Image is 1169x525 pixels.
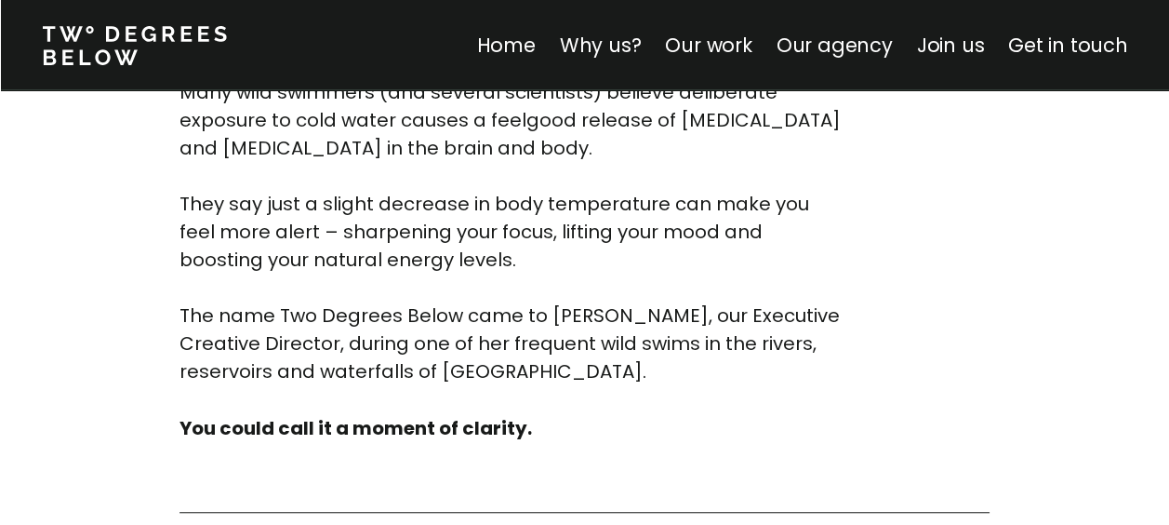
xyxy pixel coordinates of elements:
span: They say just a slight decrease in body temperature can make you feel more alert – sharpening you... [179,191,814,273]
a: Home [476,32,535,59]
a: Get in touch [1008,32,1127,59]
a: Our agency [776,32,892,59]
span: The name Two Degrees Below came to [PERSON_NAME], our Executive Creative Director, during one of ... [179,303,844,384]
a: Join us [916,32,984,59]
span: Many wild swimmers (and several scientists) believe deliberate exposure to cold water causes a fe... [179,79,845,161]
a: Our work [665,32,751,59]
strong: You could call it a moment of clarity. [179,415,532,441]
a: Why us? [559,32,641,59]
